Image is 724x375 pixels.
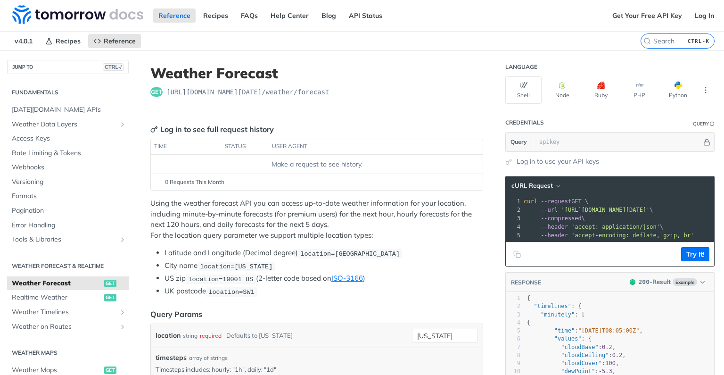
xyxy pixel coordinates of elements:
[12,163,126,172] span: Webhooks
[198,8,233,23] a: Recipes
[7,175,129,189] a: Versioning
[165,178,224,186] span: 0 Requests This Month
[104,37,136,45] span: Reference
[183,329,197,342] div: string
[554,335,582,342] span: "values"
[506,302,520,310] div: 2
[541,224,568,230] span: --header
[681,247,709,261] button: Try It!
[506,214,522,223] div: 3
[104,367,116,374] span: get
[527,295,530,301] span: {
[165,273,483,284] li: US zip (2-letter code based on )
[156,365,478,374] p: Timesteps includes: hourly: "1h", daily: "1d"
[602,344,612,350] span: 0.2
[527,352,626,358] span: : ,
[506,231,522,240] div: 5
[571,224,660,230] span: 'accept: application/json'
[506,133,532,151] button: Query
[269,139,464,154] th: user agent
[200,263,272,270] span: location=[US_STATE]
[524,224,663,230] span: \
[527,368,616,375] span: : ,
[7,132,129,146] a: Access Keys
[12,120,116,129] span: Weather Data Layers
[643,37,651,45] svg: Search
[506,335,520,343] div: 6
[7,117,129,132] a: Weather Data LayersShow subpages for Weather Data Layers
[208,288,254,295] span: location=SW1
[535,133,702,151] input: apikey
[344,8,387,23] a: API Status
[12,105,126,115] span: [DATE][DOMAIN_NAME] APIs
[524,207,653,213] span: \
[12,177,126,187] span: Versioning
[524,215,585,222] span: \
[511,182,553,190] span: cURL Request
[155,159,479,169] div: Make a request to see history.
[506,359,520,367] div: 9
[506,223,522,231] div: 4
[156,353,187,363] span: timesteps
[12,235,116,244] span: Tools & Libraries
[331,274,363,283] a: ISO-3166
[510,278,542,287] button: RESPONSE
[702,137,712,147] button: Hide
[316,8,341,23] a: Blog
[506,206,522,214] div: 2
[12,221,126,230] span: Error Handling
[690,8,719,23] a: Log In
[88,34,141,48] a: Reference
[104,294,116,301] span: get
[630,279,635,285] span: 200
[506,319,520,327] div: 4
[7,146,129,160] a: Rate Limiting & Tokens
[7,233,129,247] a: Tools & LibrariesShow subpages for Tools & Libraries
[300,250,400,257] span: location=[GEOGRAPHIC_DATA]
[7,320,129,334] a: Weather on RoutesShow subpages for Weather on Routes
[506,351,520,359] div: 8
[510,247,524,261] button: Copy to clipboard
[165,286,483,297] li: UK postcode
[103,63,123,71] span: CTRL-/
[561,207,650,213] span: '[URL][DOMAIN_NAME][DATE]'
[150,308,202,320] div: Query Params
[527,311,585,318] span: : [
[506,294,520,302] div: 1
[612,352,623,358] span: 0.2
[7,103,129,117] a: [DATE][DOMAIN_NAME] APIs
[12,279,102,288] span: Weather Forecast
[12,293,102,302] span: Realtime Weather
[165,260,483,271] li: City name
[544,76,580,104] button: Node
[508,181,563,191] button: cURL Request
[506,327,520,335] div: 5
[578,327,639,334] span: "[DATE]T08:05:00Z"
[602,368,612,375] span: 5.3
[7,189,129,203] a: Formats
[56,37,81,45] span: Recipes
[7,88,129,97] h2: Fundamentals
[153,8,196,23] a: Reference
[673,278,697,286] span: Example
[541,198,571,205] span: --request
[7,349,129,357] h2: Weather Maps
[639,278,650,285] span: 200
[561,352,609,358] span: "cloudCeiling"
[524,198,588,205] span: GET \
[693,120,709,127] div: Query
[226,329,293,342] div: Defaults to [US_STATE]
[265,8,314,23] a: Help Center
[527,327,643,334] span: : ,
[7,218,129,233] a: Error Handling
[639,277,671,287] div: - Result
[541,207,558,213] span: --url
[12,192,126,201] span: Formats
[541,215,582,222] span: --compressed
[527,360,619,367] span: : ,
[7,291,129,305] a: Realtime Weatherget
[9,34,38,48] span: v4.0.1
[7,305,129,319] a: Weather TimelinesShow subpages for Weather Timelines
[150,87,163,97] span: get
[505,63,537,71] div: Language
